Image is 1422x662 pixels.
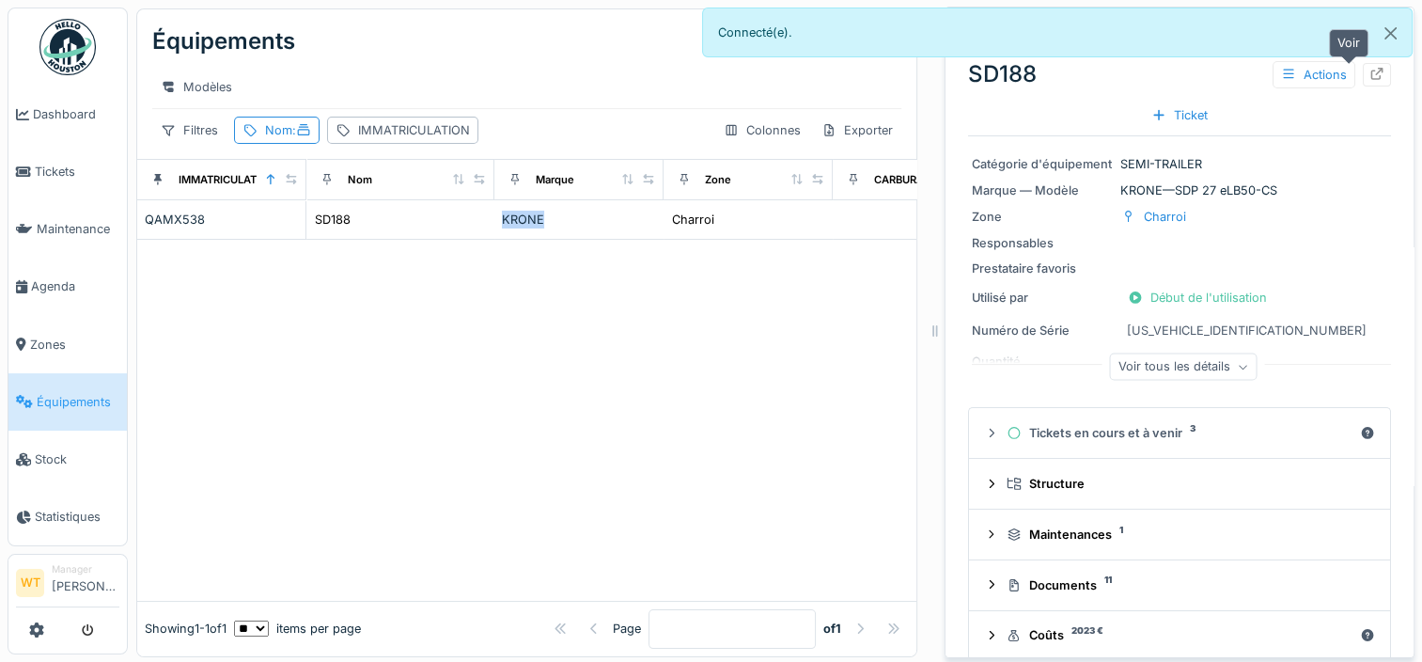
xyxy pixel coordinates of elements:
[972,181,1387,199] div: KRONE — SDP 27 eLB50-CS
[8,431,127,488] a: Stock
[179,172,276,188] div: IMMATRICULATION
[813,117,901,144] div: Exporter
[52,562,119,603] li: [PERSON_NAME]
[16,562,119,607] a: WT Manager[PERSON_NAME]
[152,73,241,101] div: Modèles
[152,117,227,144] div: Filtres
[30,336,119,354] span: Zones
[152,17,295,66] div: Équipements
[37,393,119,411] span: Équipements
[1144,102,1215,128] div: Ticket
[8,200,127,258] a: Maintenance
[977,416,1383,450] summary: Tickets en cours et à venir3
[977,517,1383,552] summary: Maintenances1
[613,620,641,638] div: Page
[1007,576,1367,594] div: Documents
[234,620,361,638] div: items per page
[33,105,119,123] span: Dashboard
[8,373,127,431] a: Équipements
[1329,29,1368,56] div: Voir
[705,172,731,188] div: Zone
[972,155,1113,173] div: Catégorie d'équipement
[1273,61,1355,88] div: Actions
[37,220,119,238] span: Maintenance
[1007,424,1352,442] div: Tickets en cours et à venir
[265,121,311,139] div: Nom
[315,211,351,229] div: SD188
[39,19,96,75] img: Badge_color-CXgf-gQk.svg
[8,488,127,545] a: Statistiques
[972,289,1113,307] div: Utilisé par
[977,619,1383,654] summary: Coûts2023 €
[1144,208,1186,226] div: Charroi
[968,57,1391,91] div: SD188
[502,211,656,229] div: KRONE
[145,620,227,638] div: Showing 1 - 1 of 1
[1007,626,1352,644] div: Coûts
[972,181,1113,199] div: Marque — Modèle
[8,258,127,315] a: Agenda
[348,172,372,188] div: Nom
[16,569,44,597] li: WT
[977,466,1383,501] summary: Structure
[702,8,1414,57] div: Connecté(e).
[1007,475,1367,493] div: Structure
[874,172,939,188] div: CARBURANT
[536,172,574,188] div: Marque
[8,86,127,143] a: Dashboard
[35,163,119,181] span: Tickets
[972,322,1113,339] div: Numéro de Série
[977,568,1383,603] summary: Documents11
[972,260,1113,277] div: Prestataire favoris
[972,208,1113,226] div: Zone
[715,117,809,144] div: Colonnes
[35,508,119,526] span: Statistiques
[358,121,470,139] div: IMMATRICULATION
[292,123,311,137] span: :
[1007,526,1367,544] div: Maintenances
[972,155,1387,173] div: SEMI-TRAILER
[35,450,119,468] span: Stock
[823,620,841,638] strong: of 1
[1120,285,1274,310] div: Début de l'utilisation
[672,211,714,229] div: Charroi
[1369,8,1412,58] button: Close
[8,143,127,200] a: Tickets
[31,277,119,295] span: Agenda
[145,211,298,229] div: QAMX538
[8,316,127,373] a: Zones
[972,234,1113,252] div: Responsables
[52,562,119,576] div: Manager
[1110,354,1258,381] div: Voir tous les détails
[1127,322,1367,339] div: [US_VEHICLE_IDENTIFICATION_NUMBER]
